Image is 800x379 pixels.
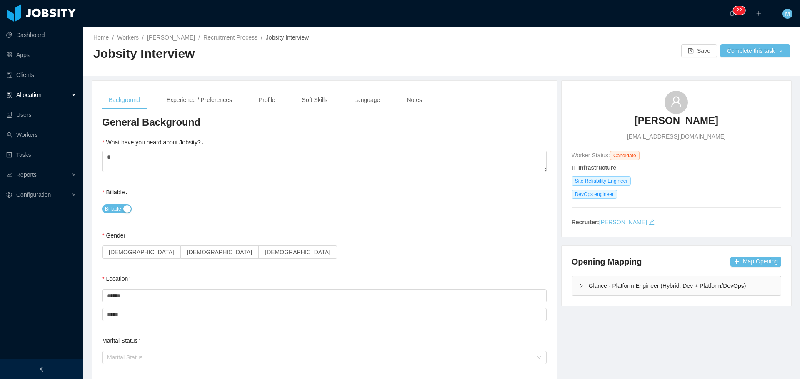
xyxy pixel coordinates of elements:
a: [PERSON_NAME] [147,34,195,41]
i: icon: right [579,283,584,288]
span: [DEMOGRAPHIC_DATA] [109,249,174,255]
i: icon: down [537,355,542,361]
a: [PERSON_NAME] [635,114,718,132]
button: Complete this taskicon: down [720,44,790,57]
i: icon: line-chart [6,172,12,178]
i: icon: edit [649,219,655,225]
span: / [261,34,262,41]
span: M [785,9,790,19]
span: [EMAIL_ADDRESS][DOMAIN_NAME] [627,132,726,141]
h4: Opening Mapping [572,256,642,268]
span: Allocation [16,92,42,98]
label: Billable [102,189,130,196]
div: Soft Skills [295,91,334,109]
h3: [PERSON_NAME] [635,114,718,127]
span: / [142,34,144,41]
label: Gender [102,232,131,239]
span: Billable [105,205,121,213]
span: Site Reliability Engineer [572,176,631,186]
div: Notes [400,91,429,109]
span: / [112,34,114,41]
i: icon: user [670,96,682,107]
i: icon: solution [6,92,12,98]
a: icon: robotUsers [6,107,77,123]
div: Background [102,91,147,109]
span: Candidate [610,151,640,160]
a: Workers [117,34,139,41]
label: Marital Status [102,337,143,344]
a: icon: appstoreApps [6,47,77,63]
p: 2 [739,6,742,15]
textarea: To enrich screen reader interactions, please activate Accessibility in Grammarly extension settings [102,151,547,172]
a: Home [93,34,109,41]
div: Language [347,91,387,109]
i: icon: bell [729,10,735,16]
i: icon: setting [6,192,12,198]
span: Worker Status: [572,152,610,159]
label: Location [102,275,134,282]
span: Configuration [16,191,51,198]
div: Experience / Preferences [160,91,239,109]
a: icon: userWorkers [6,126,77,143]
button: icon: saveSave [681,44,717,57]
span: DevOps engineer [572,190,617,199]
label: What have you heard about Jobsity? [102,139,207,146]
div: icon: rightGlance - Platform Engineer (Hybrid: Dev + Platform/DevOps) [572,276,781,295]
div: Marital Status [107,353,532,362]
span: Jobsity Interview [266,34,309,41]
h2: Jobsity Interview [93,45,442,62]
a: icon: profileTasks [6,146,77,163]
a: icon: pie-chartDashboard [6,27,77,43]
button: Billable [102,204,132,213]
i: icon: plus [756,10,762,16]
a: [PERSON_NAME] [599,219,647,225]
strong: Recruiter: [572,219,599,225]
a: icon: auditClients [6,67,77,83]
span: [DEMOGRAPHIC_DATA] [187,249,252,255]
p: 2 [736,6,739,15]
span: / [198,34,200,41]
a: Recruitment Process [203,34,257,41]
span: Reports [16,171,37,178]
h3: General Background [102,116,547,129]
strong: IT Infrastructure [572,164,616,171]
button: icon: plusMap Opening [730,257,781,267]
span: [DEMOGRAPHIC_DATA] [265,249,330,255]
div: Profile [252,91,282,109]
sup: 22 [733,6,745,15]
